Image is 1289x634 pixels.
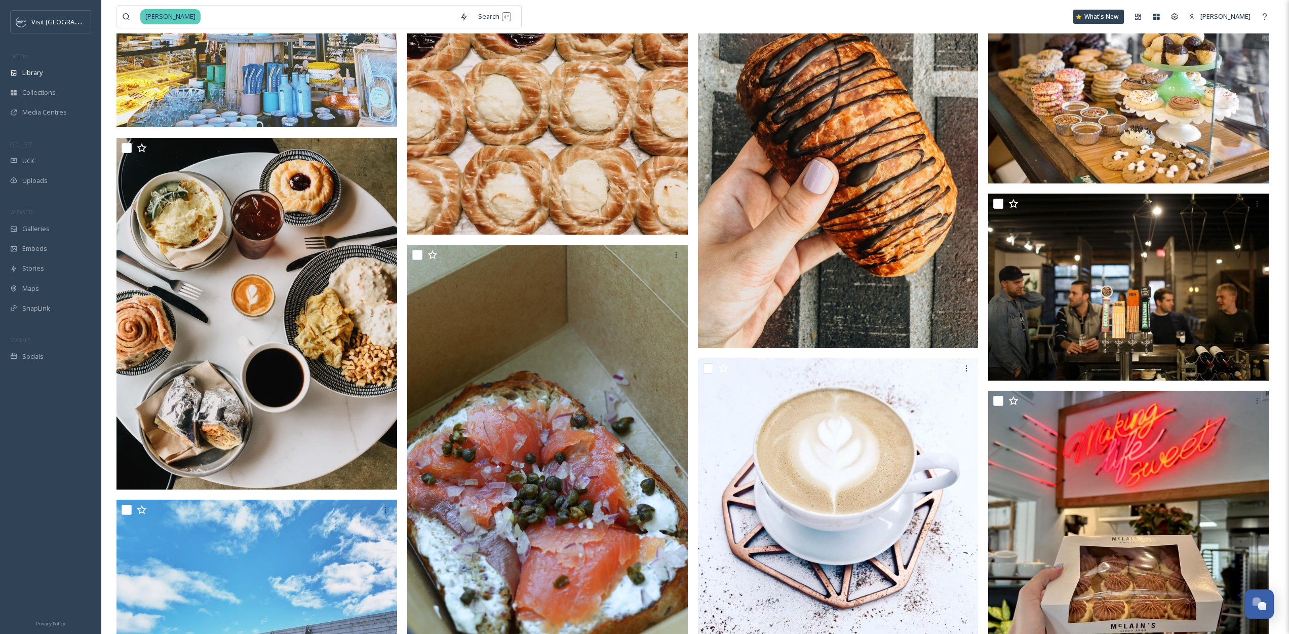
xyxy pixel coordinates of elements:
[10,208,33,216] span: WIDGETS
[22,264,44,273] span: Stories
[22,156,36,166] span: UGC
[1184,7,1256,26] a: [PERSON_NAME]
[22,88,56,97] span: Collections
[1244,589,1274,619] button: Open Chat
[31,17,110,26] span: Visit [GEOGRAPHIC_DATA]
[22,284,39,293] span: Maps
[36,620,65,627] span: Privacy Policy
[22,176,48,185] span: Uploads
[22,224,50,234] span: Galleries
[22,107,67,117] span: Media Centres
[1073,10,1124,24] a: What's New
[16,17,26,27] img: c3es6xdrejuflcaqpovn.png
[988,194,1269,381] img: Mclain's Market bar.jpg
[22,352,44,361] span: Socials
[10,140,32,148] span: COLLECT
[10,52,28,60] span: MEDIA
[22,304,50,313] span: SnapLink
[473,7,516,26] div: Search
[22,68,43,78] span: Library
[140,9,201,24] span: [PERSON_NAME]
[116,137,397,490] img: McLains-1.png
[1200,12,1251,21] span: [PERSON_NAME]
[22,244,47,253] span: Embeds
[10,336,30,344] span: SOCIALS
[36,617,65,629] a: Privacy Policy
